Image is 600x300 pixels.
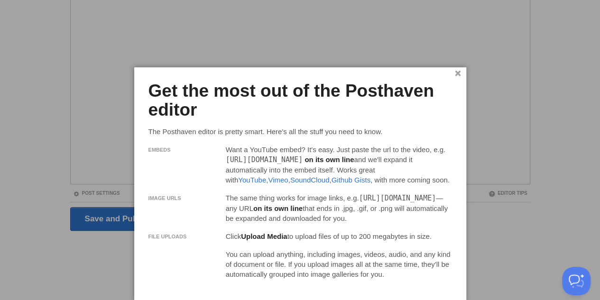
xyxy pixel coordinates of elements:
a: YouTube [238,176,266,184]
h3: Embeds [148,147,220,153]
a: × [455,71,461,76]
p: The Posthaven editor is pretty smart. Here's all the stuff you need to know. [148,127,452,136]
iframe: Help Scout Beacon - Open [562,267,591,295]
a: Vimeo [268,176,288,184]
tt: [URL][DOMAIN_NAME] [226,155,303,164]
a: SoundCloud [290,176,330,184]
strong: on its own line [253,204,303,212]
strong: on its own line [305,155,354,164]
p: Click to upload files of up to 200 megabytes in size. [226,231,452,241]
h3: File Uploads [148,234,220,239]
h2: Get the most out of the Posthaven editor [148,82,452,120]
strong: Upload Media [241,232,287,240]
tt: [URL][DOMAIN_NAME] [359,194,436,202]
a: Github Gists [331,176,370,184]
h3: Image URLS [148,195,220,201]
p: You can upload anything, including images, videos, audio, and any kind of document or file. If yo... [226,249,452,279]
p: Want a YouTube embed? It's easy. Just paste the url to the video, e.g. and we'll expand it automa... [226,145,452,185]
p: The same thing works for image links, e.g. — any URL that ends in .jpg, .gif, or .png will automa... [226,193,452,223]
